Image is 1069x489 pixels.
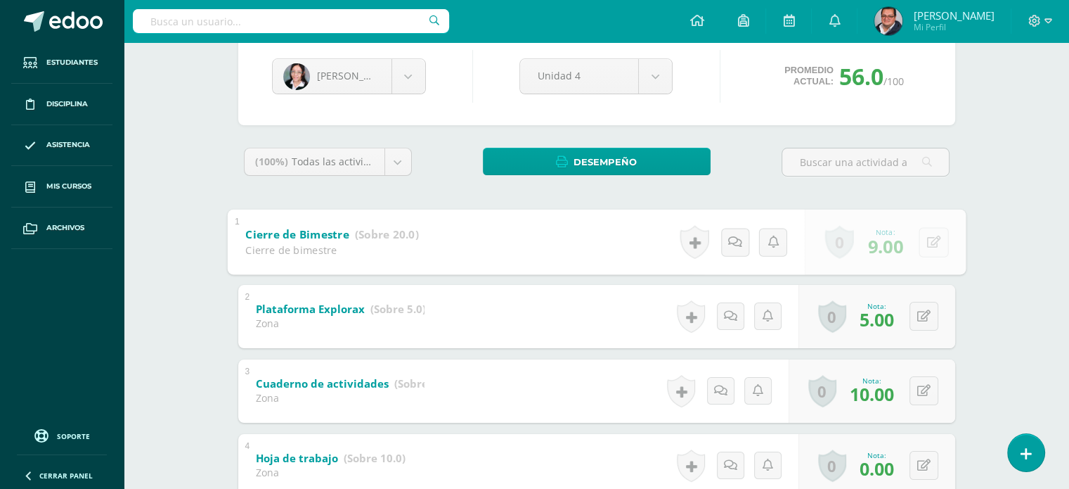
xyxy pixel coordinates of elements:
input: Busca un usuario... [133,9,449,33]
span: (100%) [255,155,288,168]
a: 0 [818,300,846,333]
span: 10.00 [850,382,894,406]
a: Cierre de Bimestre (Sobre 20.0) [245,223,418,246]
b: Hoja de trabajo [256,451,338,465]
span: Promedio actual: [784,65,834,87]
a: Unidad 4 [520,59,672,94]
a: Asistencia [11,125,112,167]
input: Buscar una actividad aquí... [782,148,949,176]
span: Disciplina [46,99,88,110]
img: ad18750aea419ef74e8efe29f727ce97.png [283,63,310,90]
div: Cierre de bimestre [245,242,418,256]
span: Mi Perfil [913,21,994,33]
div: Nota: [867,227,902,236]
b: Cierre de Bimestre [245,227,349,241]
span: [PERSON_NAME] [913,8,994,23]
span: Soporte [57,431,90,441]
span: 5.00 [860,307,894,331]
a: Archivos [11,208,112,249]
strong: (Sobre 5.0) [370,302,426,316]
span: Mis cursos [46,181,91,192]
a: Plataforma Explorax (Sobre 5.0) [256,298,426,321]
div: Zona [256,466,406,479]
a: 0 [808,375,836,407]
strong: (Sobre 20.0) [354,227,418,241]
div: Nota: [860,301,894,311]
div: Zona [256,391,425,405]
span: Cerrar panel [39,471,93,481]
b: Cuaderno de actividades [256,376,389,390]
div: Nota: [860,450,894,460]
span: Archivos [46,222,84,234]
a: Soporte [17,426,107,445]
a: 0 [818,450,846,482]
img: fe380b2d4991993556c9ea662cc53567.png [874,7,902,35]
a: Mis cursos [11,166,112,208]
span: 56.0 [839,61,883,91]
span: Asistencia [46,139,90,151]
span: Todas las actividades de esta unidad [292,155,466,168]
span: 9.00 [867,233,902,258]
span: [PERSON_NAME] [317,69,396,82]
span: Desempeño [574,149,637,175]
span: 0.00 [860,457,894,481]
a: (100%)Todas las actividades de esta unidad [245,148,411,175]
b: Plataforma Explorax [256,302,365,316]
a: Disciplina [11,84,112,125]
strong: (Sobre 10.0) [344,451,406,465]
div: Zona [256,317,425,330]
a: [PERSON_NAME] [273,59,425,94]
a: Desempeño [483,148,711,175]
a: 0 [824,225,853,258]
a: Cuaderno de actividades (Sobre 10.0) [256,373,456,395]
div: Nota: [850,376,894,386]
span: Estudiantes [46,57,98,68]
a: Estudiantes [11,42,112,84]
a: Hoja de trabajo (Sobre 10.0) [256,447,406,470]
span: /100 [883,75,904,88]
strong: (Sobre 10.0) [394,376,456,390]
span: Unidad 4 [538,59,621,92]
